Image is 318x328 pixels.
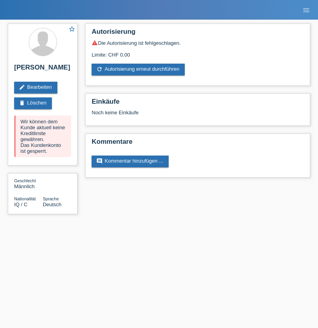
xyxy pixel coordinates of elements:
i: comment [96,158,103,164]
span: Nationalität [14,196,36,201]
a: deleteLöschen [14,97,52,109]
i: refresh [96,66,103,72]
a: editBearbeiten [14,82,57,93]
a: menu [298,7,314,12]
span: Deutsch [43,202,62,207]
i: warning [92,40,98,46]
div: Limite: CHF 0.00 [92,46,304,58]
span: Geschlecht [14,178,36,183]
i: menu [302,6,310,14]
div: Männlich [14,178,43,189]
div: Noch keine Einkäufe [92,110,304,121]
h2: Kommentare [92,138,304,150]
i: star_border [68,26,75,33]
a: star_border [68,26,75,34]
a: commentKommentar hinzufügen ... [92,156,169,167]
a: refreshAutorisierung erneut durchführen [92,64,185,75]
span: Sprache [43,196,59,201]
h2: [PERSON_NAME] [14,64,71,75]
div: Wir können dem Kunde aktuell keine Kreditlimite gewähren. Das Kundenkonto ist gesperrt. [14,115,71,157]
span: Irak / C / 31.12.2021 [14,202,28,207]
i: edit [19,84,25,90]
i: delete [19,100,25,106]
h2: Autorisierung [92,28,304,40]
div: Die Autorisierung ist fehlgeschlagen. [92,40,304,46]
h2: Einkäufe [92,98,304,110]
